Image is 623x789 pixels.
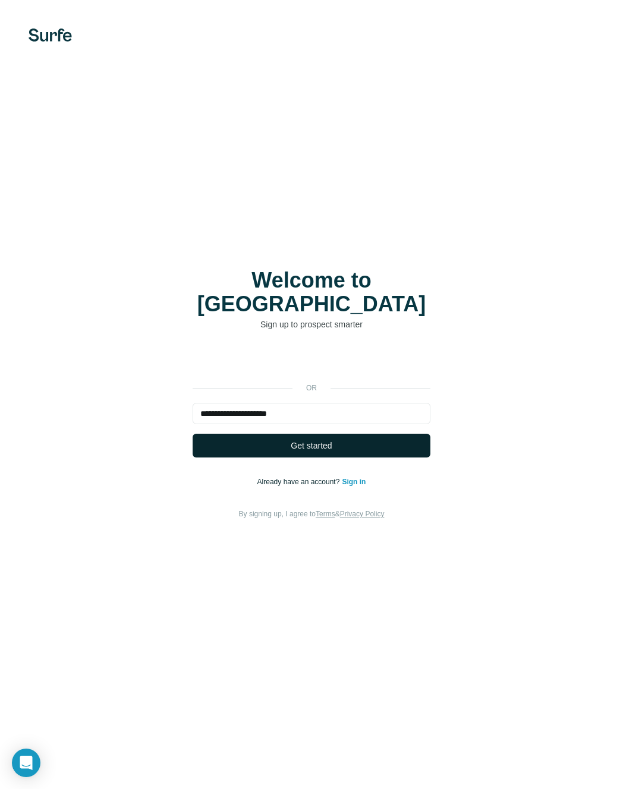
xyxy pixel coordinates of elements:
button: Get started [193,434,430,457]
a: Sign in [342,478,366,486]
span: By signing up, I agree to & [239,510,385,518]
div: Open Intercom Messenger [12,749,40,777]
p: or [292,383,331,393]
img: Surfe's logo [29,29,72,42]
span: Already have an account? [257,478,342,486]
h1: Welcome to [GEOGRAPHIC_DATA] [193,269,430,316]
p: Sign up to prospect smarter [193,318,430,330]
a: Privacy Policy [340,510,385,518]
iframe: Sign in with Google Button [187,348,436,374]
a: Terms [316,510,335,518]
span: Get started [291,440,332,452]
